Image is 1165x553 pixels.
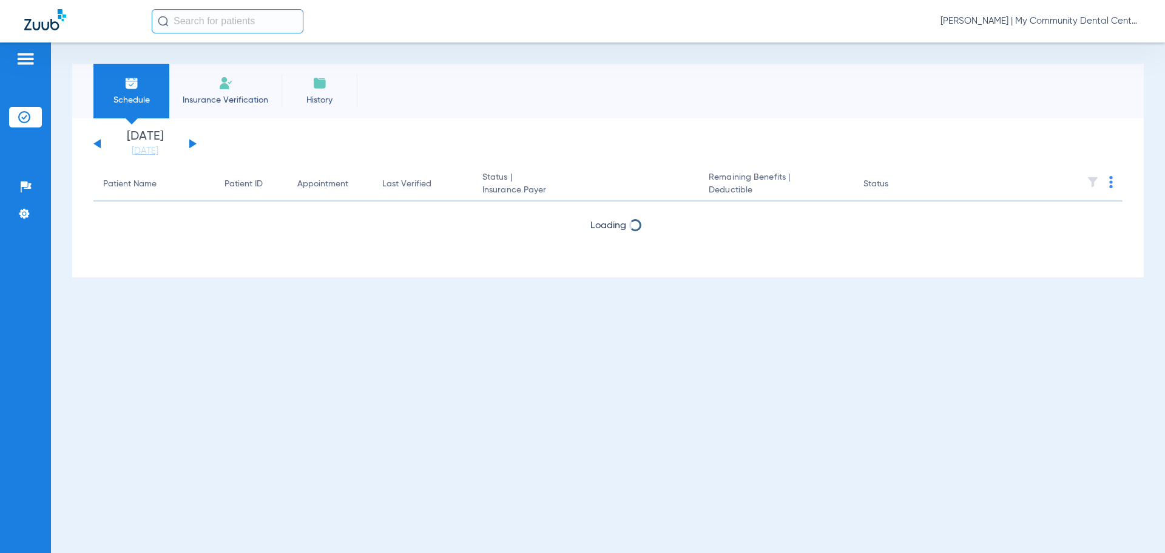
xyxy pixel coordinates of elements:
[291,94,348,106] span: History
[482,184,689,197] span: Insurance Payer
[124,76,139,90] img: Schedule
[158,16,169,27] img: Search Icon
[940,15,1141,27] span: [PERSON_NAME] | My Community Dental Centers
[225,178,278,191] div: Patient ID
[382,178,463,191] div: Last Verified
[1109,176,1113,188] img: group-dot-blue.svg
[312,76,327,90] img: History
[178,94,272,106] span: Insurance Verification
[103,94,160,106] span: Schedule
[109,145,181,157] a: [DATE]
[109,131,181,157] li: [DATE]
[854,168,936,202] th: Status
[297,178,348,191] div: Appointment
[709,184,843,197] span: Deductible
[699,168,853,202] th: Remaining Benefits |
[16,52,35,66] img: hamburger-icon
[382,178,431,191] div: Last Verified
[1087,176,1099,188] img: filter.svg
[473,168,699,202] th: Status |
[103,178,205,191] div: Patient Name
[24,9,66,30] img: Zuub Logo
[590,221,626,231] span: Loading
[225,178,263,191] div: Patient ID
[152,9,303,33] input: Search for patients
[103,178,157,191] div: Patient Name
[218,76,233,90] img: Manual Insurance Verification
[297,178,363,191] div: Appointment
